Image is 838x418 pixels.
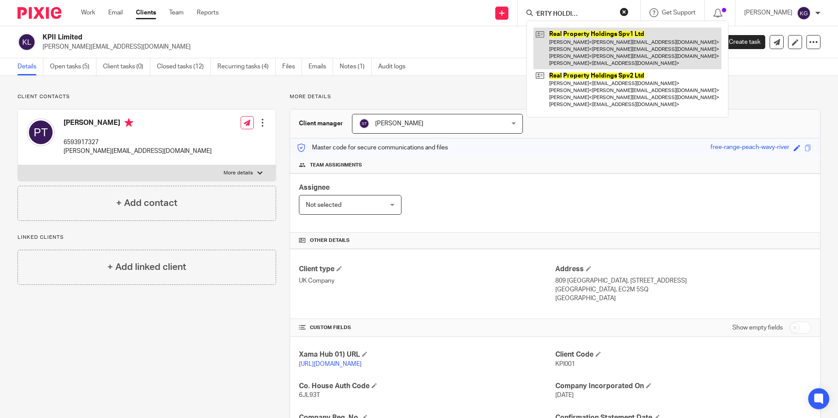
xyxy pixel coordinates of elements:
[555,382,811,391] h4: Company Incorporated On
[555,361,575,367] span: KPI001
[535,11,614,18] input: Search
[299,392,320,398] span: 6JL93T
[197,8,219,17] a: Reports
[555,294,811,303] p: [GEOGRAPHIC_DATA]
[299,276,555,285] p: UK Company
[555,350,811,359] h4: Client Code
[157,58,211,75] a: Closed tasks (12)
[43,43,701,51] p: [PERSON_NAME][EMAIL_ADDRESS][DOMAIN_NAME]
[732,323,783,332] label: Show empty fields
[310,162,362,169] span: Team assignments
[620,7,628,16] button: Clear
[224,170,253,177] p: More details
[297,143,448,152] p: Master code for secure communications and files
[299,265,555,274] h4: Client type
[290,93,820,100] p: More details
[662,10,696,16] span: Get Support
[18,7,61,19] img: Pixie
[299,350,555,359] h4: Xama Hub 01) URL
[136,8,156,17] a: Clients
[64,147,212,156] p: [PERSON_NAME][EMAIL_ADDRESS][DOMAIN_NAME]
[340,58,372,75] a: Notes (1)
[359,118,369,129] img: svg%3E
[18,93,276,100] p: Client contacts
[378,58,412,75] a: Audit logs
[299,361,362,367] a: [URL][DOMAIN_NAME]
[18,234,276,241] p: Linked clients
[217,58,276,75] a: Recurring tasks (4)
[310,237,350,244] span: Other details
[375,120,423,127] span: [PERSON_NAME]
[27,118,55,146] img: svg%3E
[282,58,302,75] a: Files
[108,8,123,17] a: Email
[714,35,765,49] a: Create task
[43,33,569,42] h2: KPII Limited
[64,138,212,147] p: 6593917327
[124,118,133,127] i: Primary
[309,58,333,75] a: Emails
[744,8,792,17] p: [PERSON_NAME]
[299,184,330,191] span: Assignee
[81,8,95,17] a: Work
[710,143,789,153] div: free-range-peach-wavy-river
[555,392,574,398] span: [DATE]
[299,382,555,391] h4: Co. House Auth Code
[103,58,150,75] a: Client tasks (0)
[306,202,341,208] span: Not selected
[169,8,184,17] a: Team
[107,260,186,274] h4: + Add linked client
[64,118,212,129] h4: [PERSON_NAME]
[18,33,36,51] img: svg%3E
[50,58,96,75] a: Open tasks (5)
[555,265,811,274] h4: Address
[555,285,811,294] p: [GEOGRAPHIC_DATA], EC2M 5SQ
[116,196,178,210] h4: + Add contact
[797,6,811,20] img: svg%3E
[299,119,343,128] h3: Client manager
[299,324,555,331] h4: CUSTOM FIELDS
[18,58,43,75] a: Details
[555,276,811,285] p: 809 [GEOGRAPHIC_DATA], [STREET_ADDRESS]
